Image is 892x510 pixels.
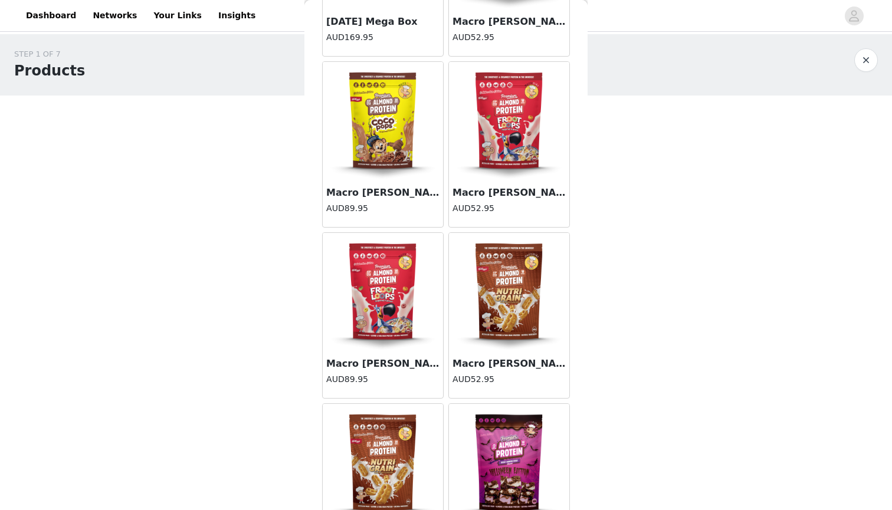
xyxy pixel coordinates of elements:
img: Macro Mike x Kellogg's Coco Pops Premium Almond Protein (800g Bag) [324,62,442,180]
a: Networks [86,2,144,29]
h3: Macro [PERSON_NAME] Froot Loops Premium Almond Protein (800g Bag) [326,357,440,371]
img: Macro Mike x Kellogg's Froot Loops Premium Almond Protein (800g Bag) [324,233,442,351]
h4: AUD169.95 [326,31,440,44]
a: Insights [211,2,263,29]
h3: Macro [PERSON_NAME] Coco Pops Premium Almond Protein (400g Bag) [452,15,566,29]
h4: AUD52.95 [452,31,566,44]
a: Dashboard [19,2,83,29]
h1: Products [14,60,85,81]
h4: AUD89.95 [326,202,440,215]
h3: Macro [PERSON_NAME] Froot Loops Premium Almond Protein (400g Bag) [452,186,566,200]
h3: Macro [PERSON_NAME] Coco Pops Premium Almond Protein (800g Bag) [326,186,440,200]
a: Your Links [146,2,209,29]
div: STEP 1 OF 7 [14,48,85,60]
h3: [DATE] Mega Box [326,15,440,29]
h4: AUD89.95 [326,373,440,386]
img: Macro Mike x Kellogg's Froot Loops Premium Almond Protein (400g Bag) [450,62,568,180]
h3: Macro [PERSON_NAME] Nutri-Grain Premium Almond Protein (400g Bag) [452,357,566,371]
h4: AUD52.95 [452,202,566,215]
img: Macro Mike x Kellogg's Nutri-Grain Premium Almond Protein (400g Bag) [450,233,568,351]
h4: AUD52.95 [452,373,566,386]
div: avatar [848,6,860,25]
